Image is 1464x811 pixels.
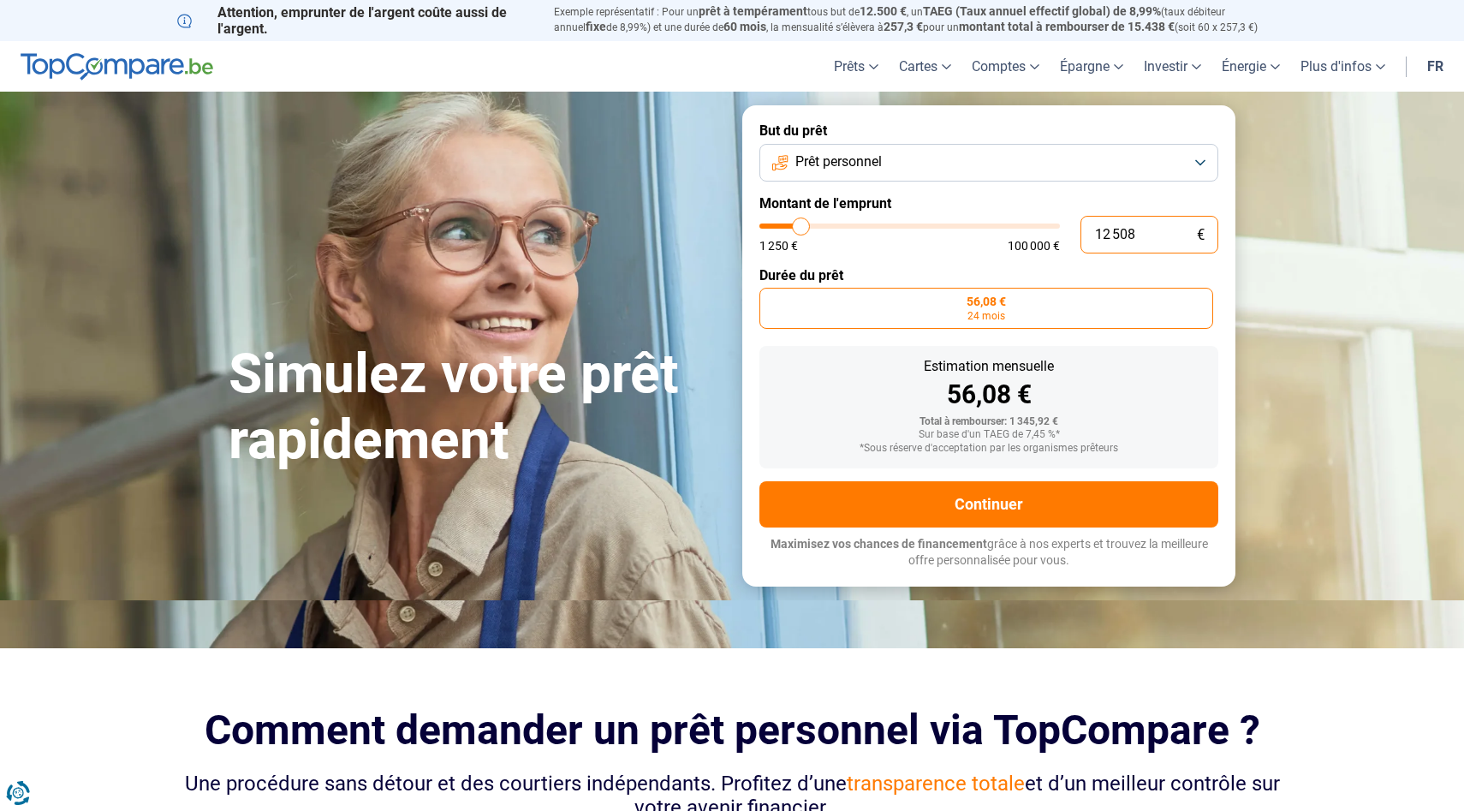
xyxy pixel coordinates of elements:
[1211,41,1290,92] a: Énergie
[773,443,1205,455] div: *Sous réserve d'acceptation par les organismes prêteurs
[923,4,1161,18] span: TAEG (Taux annuel effectif global) de 8,99%
[229,342,722,474] h1: Simulez votre prêt rapidement
[699,4,807,18] span: prêt à tempérament
[795,152,882,171] span: Prêt personnel
[586,20,606,33] span: fixe
[884,20,923,33] span: 257,3 €
[773,360,1205,373] div: Estimation mensuelle
[1417,41,1454,92] a: fr
[967,311,1005,321] span: 24 mois
[773,382,1205,408] div: 56,08 €
[1197,228,1205,242] span: €
[860,4,907,18] span: 12.500 €
[759,536,1218,569] p: grâce à nos experts et trouvez la meilleure offre personnalisée pour vous.
[967,295,1006,307] span: 56,08 €
[759,267,1218,283] label: Durée du prêt
[773,429,1205,441] div: Sur base d'un TAEG de 7,45 %*
[1050,41,1134,92] a: Épargne
[723,20,766,33] span: 60 mois
[1134,41,1211,92] a: Investir
[554,4,1287,35] p: Exemple représentatif : Pour un tous but de , un (taux débiteur annuel de 8,99%) et une durée de ...
[959,20,1175,33] span: montant total à rembourser de 15.438 €
[847,772,1025,796] span: transparence totale
[759,481,1218,528] button: Continuer
[177,707,1287,754] h2: Comment demander un prêt personnel via TopCompare ?
[773,416,1205,428] div: Total à rembourser: 1 345,92 €
[759,122,1218,139] label: But du prêt
[1008,240,1060,252] span: 100 000 €
[1290,41,1396,92] a: Plus d'infos
[759,144,1218,182] button: Prêt personnel
[771,537,987,551] span: Maximisez vos chances de financement
[759,240,798,252] span: 1 250 €
[889,41,961,92] a: Cartes
[759,195,1218,212] label: Montant de l'emprunt
[961,41,1050,92] a: Comptes
[21,53,213,81] img: TopCompare
[177,4,533,37] p: Attention, emprunter de l'argent coûte aussi de l'argent.
[824,41,889,92] a: Prêts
